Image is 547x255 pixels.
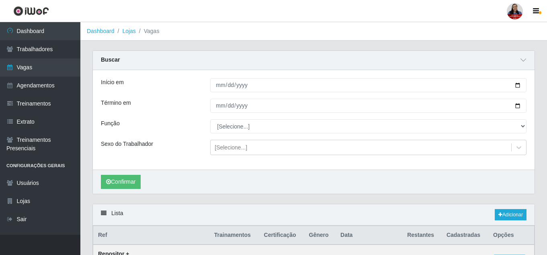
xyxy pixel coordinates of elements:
label: Função [101,119,120,128]
strong: Buscar [101,56,120,63]
th: Trainamentos [209,226,259,245]
th: Ref [93,226,209,245]
a: Lojas [122,28,135,34]
li: Vagas [136,27,160,35]
img: CoreUI Logo [13,6,49,16]
th: Opções [488,226,534,245]
nav: breadcrumb [80,22,547,41]
label: Término em [101,99,131,107]
th: Cadastradas [442,226,488,245]
input: 00/00/0000 [210,78,527,92]
label: Início em [101,78,124,87]
th: Restantes [402,226,442,245]
th: Certificação [259,226,304,245]
a: Adicionar [495,209,527,220]
th: Data [336,226,402,245]
div: [Selecione...] [215,143,247,152]
input: 00/00/0000 [210,99,527,113]
button: Confirmar [101,175,141,189]
div: Lista [93,204,535,226]
label: Sexo do Trabalhador [101,140,153,148]
th: Gênero [304,226,336,245]
a: Dashboard [87,28,115,34]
